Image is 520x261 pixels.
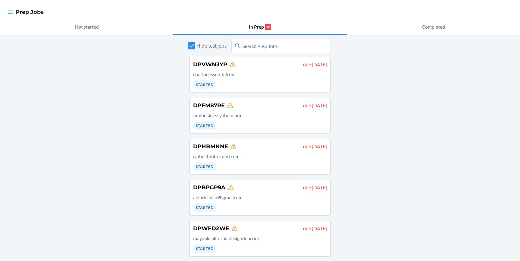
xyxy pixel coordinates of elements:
input: Hide test jobs [188,42,195,49]
span: Hide test jobs [196,42,227,50]
input: Search Prep Jobs [231,39,331,53]
a: DPBPGP9Adue [DATE]aldodefalco98gmailcomStarted [189,180,331,216]
a: DPFM87REdue [DATE]txmbusinessyahoocomStarted [189,98,331,134]
div: Started [193,80,216,89]
p: In Prep [249,23,264,30]
div: Started [193,244,216,253]
p: cjohnstonflexportcom [193,153,327,160]
a: DPVWN3YPdue [DATE]chaitheessentialcomStarted [189,57,331,93]
p: chaitheessentialcom [193,71,327,78]
p: due [DATE] [303,143,327,150]
button: Completed [347,19,520,35]
p: aldodefalco98gmailcom [193,194,327,201]
button: In Prep10 [173,19,346,35]
div: Started [193,121,216,130]
h4: DPBPGP9A [193,184,225,191]
h4: Prep Jobs [16,8,44,16]
p: Not started [75,23,99,30]
p: txmbusinessyahoocom [193,112,327,119]
a: DPWFD2WEdue [DATE]mayankcaliforniadesigndencomStarted [189,221,331,257]
p: due [DATE] [303,102,327,109]
div: Started [193,162,216,171]
div: Started [193,203,216,212]
h4: DPWFD2WE [193,225,229,232]
p: due [DATE] [303,61,327,68]
h4: DPHBMNNE [193,143,228,150]
p: mayankcaliforniadesigndencom [193,235,327,242]
h4: DPFM87RE [193,102,225,109]
p: 10 [265,24,271,30]
a: DPHBMNNEdue [DATE]cjohnstonflexportcomStarted [189,139,331,175]
p: due [DATE] [303,225,327,232]
p: Completed [422,23,445,30]
p: due [DATE] [303,184,327,191]
h4: DPVWN3YP [193,61,227,68]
